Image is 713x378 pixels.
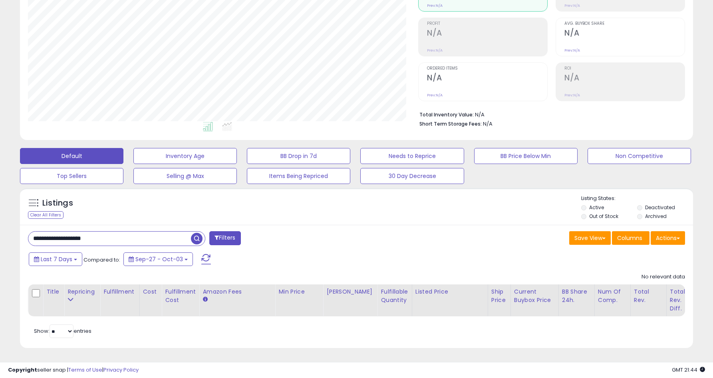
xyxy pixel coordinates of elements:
small: Prev: N/A [427,93,443,98]
div: Amazon Fees [203,288,272,296]
label: Out of Stock [589,213,618,220]
div: BB Share 24h. [562,288,591,304]
span: Last 7 Days [41,255,72,263]
small: Prev: N/A [427,3,443,8]
button: Last 7 Days [29,252,82,266]
small: Prev: N/A [564,3,580,8]
small: Prev: N/A [564,93,580,98]
div: Current Buybox Price [514,288,555,304]
label: Active [589,204,604,211]
div: Total Rev. [634,288,663,304]
b: Total Inventory Value: [419,111,474,118]
button: Items Being Repriced [247,168,350,184]
button: Non Competitive [588,148,691,164]
p: Listing States: [581,195,693,202]
b: Short Term Storage Fees: [419,120,482,127]
div: Title [46,288,61,296]
h2: N/A [427,28,547,39]
button: BB Drop in 7d [247,148,350,164]
span: 2025-10-11 21:44 GMT [672,366,705,374]
button: Default [20,148,123,164]
div: Fulfillment [103,288,136,296]
button: Actions [651,231,685,245]
span: Show: entries [34,327,91,335]
label: Archived [645,213,667,220]
span: Profit [427,22,547,26]
div: Ship Price [491,288,507,304]
label: Deactivated [645,204,675,211]
button: Columns [612,231,649,245]
div: Repricing [68,288,97,296]
div: Clear All Filters [28,211,64,219]
button: Filters [209,231,240,245]
div: Cost [143,288,159,296]
strong: Copyright [8,366,37,374]
div: No relevant data [642,273,685,281]
small: Prev: N/A [427,48,443,53]
h2: N/A [427,73,547,84]
span: Sep-27 - Oct-03 [135,255,183,263]
span: ROI [564,66,685,71]
div: Num of Comp. [598,288,627,304]
a: Terms of Use [68,366,102,374]
button: Save View [569,231,611,245]
small: Amazon Fees. [203,296,207,303]
h2: N/A [564,28,685,39]
span: Compared to: [83,256,120,264]
div: Listed Price [415,288,485,296]
div: Total Rev. Diff. [670,288,685,313]
div: Fulfillable Quantity [381,288,408,304]
h5: Listings [42,198,73,209]
span: Columns [617,234,642,242]
span: N/A [483,120,493,128]
a: Privacy Policy [103,366,139,374]
li: N/A [419,109,679,119]
div: Min Price [278,288,320,296]
div: seller snap | | [8,366,139,374]
div: [PERSON_NAME] [326,288,374,296]
small: Prev: N/A [564,48,580,53]
div: Fulfillment Cost [165,288,196,304]
button: Selling @ Max [133,168,237,184]
button: Top Sellers [20,168,123,184]
span: Ordered Items [427,66,547,71]
button: BB Price Below Min [474,148,578,164]
button: Inventory Age [133,148,237,164]
span: Avg. Buybox Share [564,22,685,26]
button: 30 Day Decrease [360,168,464,184]
h2: N/A [564,73,685,84]
button: Sep-27 - Oct-03 [123,252,193,266]
button: Needs to Reprice [360,148,464,164]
